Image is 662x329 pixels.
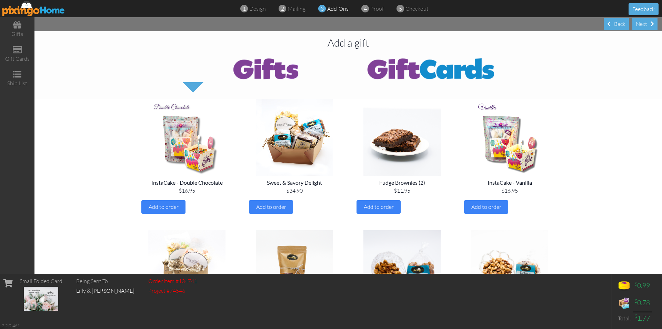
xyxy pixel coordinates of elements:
span: proof [370,5,384,12]
div: Fudge Brownies (2) [357,179,448,187]
div: $16.95 [141,187,232,195]
span: 3 [321,5,324,13]
img: Front of men's Basic Tee in black. [246,99,343,176]
img: gift-cards-toggle2.png [348,55,514,82]
div: InstaCake - Vanilla [464,179,555,187]
span: Add to order [149,203,179,210]
div: Add a gift [34,37,662,49]
div: Back [604,18,629,30]
div: Next [632,18,658,30]
img: gifts-toggle.png [183,55,348,82]
div: 2.2.0-461 [2,322,20,329]
img: Front of men's Basic Tee in black. [354,230,450,308]
button: Feedback [629,3,659,15]
span: Add to order [256,203,286,210]
img: Front of men's Basic Tee in black. [246,230,343,308]
div: Small Folded Card [20,277,62,285]
img: Front of men's Basic Tee in black. [139,230,235,308]
span: design [249,5,266,12]
img: expense-icon.png [617,296,631,310]
img: Front of men's Basic Tee in black. [139,99,235,176]
sup: $ [634,281,637,287]
td: 1.77 [633,312,652,325]
sup: $ [634,313,637,319]
div: Sweet & Savory Delight [249,179,340,187]
img: points-icon.png [617,279,631,293]
img: 134741-1-1755205579473-bee84837a6bd4ab5-qa.jpg [24,287,58,311]
span: add-ons [327,5,349,12]
div: InstaCake - Double Chocolate [141,179,232,187]
span: 2 [281,5,284,13]
div: $16.95 [464,187,555,195]
div: $34.90 [249,187,340,195]
div: Project #74546 [148,287,197,295]
sup: $ [634,298,637,304]
span: checkout [405,5,429,12]
span: Add to order [364,203,394,210]
div: Being Sent To [76,277,134,285]
span: Lilly & [PERSON_NAME] [76,287,134,294]
span: mailing [288,5,305,12]
img: Front of men's Basic Tee in black. [354,99,450,176]
td: 0.99 [633,277,652,294]
span: Add to order [471,203,501,210]
span: 1 [243,5,246,13]
img: pixingo logo [2,1,65,16]
img: Front of men's Basic Tee in black. [461,230,558,308]
div: $11.95 [357,187,448,195]
td: Total: [615,312,633,325]
img: Front of men's Basic Tee in black. [461,99,558,176]
div: Order item #134741 [148,277,197,285]
span: 5 [399,5,402,13]
td: 0.78 [633,294,652,312]
span: 4 [364,5,367,13]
